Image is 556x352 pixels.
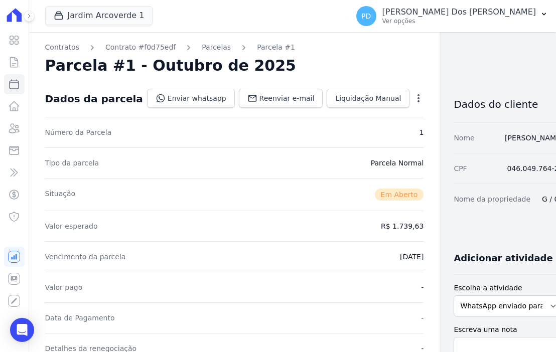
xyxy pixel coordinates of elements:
a: Enviar whatsapp [147,89,235,108]
a: Parcela #1 [257,42,295,53]
a: Liquidação Manual [327,89,409,108]
a: Contratos [45,42,79,53]
nav: Breadcrumb [45,42,424,53]
p: [PERSON_NAME] Dos [PERSON_NAME] [382,7,536,17]
dt: Nome [454,133,474,143]
dt: Número da Parcela [45,127,112,137]
span: Liquidação Manual [335,93,401,103]
span: Em Aberto [375,189,424,201]
dt: Valor pago [45,282,83,292]
button: PD [PERSON_NAME] Dos [PERSON_NAME] Ver opções [348,2,556,30]
dt: Tipo da parcela [45,158,99,168]
h3: Adicionar atividade [454,252,552,264]
a: Parcelas [202,42,231,53]
dt: CPF [454,163,467,173]
dd: 1 [419,127,424,137]
a: Contrato #f0d75edf [105,42,176,53]
dt: Vencimento da parcela [45,252,126,262]
dd: - [421,282,424,292]
span: Reenviar e-mail [259,93,315,103]
dd: R$ 1.739,63 [381,221,424,231]
a: Reenviar e-mail [239,89,323,108]
dd: [DATE] [400,252,424,262]
button: Jardim Arcoverde 1 [45,6,153,25]
p: Ver opções [382,17,536,25]
div: Open Intercom Messenger [10,318,34,342]
dt: Nome da propriedade [454,194,530,204]
div: Dados da parcela [45,93,143,105]
dd: Parcela Normal [371,158,424,168]
dt: Situação [45,189,76,201]
span: PD [361,13,371,20]
dd: - [421,313,424,323]
h2: Parcela #1 - Outubro de 2025 [45,57,296,75]
dt: Data de Pagamento [45,313,115,323]
dt: Valor esperado [45,221,98,231]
